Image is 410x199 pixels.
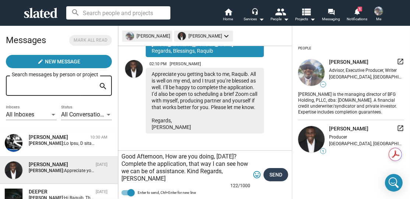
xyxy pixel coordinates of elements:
div: Open Intercom Messenger [385,174,403,192]
span: Send [269,168,282,181]
mat-icon: forum [328,8,335,15]
mat-icon: keyboard_arrow_down [222,32,231,41]
button: Send [264,168,288,181]
img: Sean Skelton [5,134,22,152]
mat-icon: headset_mic [251,8,258,15]
h2: Messages [6,31,46,49]
mat-icon: home [224,7,233,16]
time: [DATE] [96,189,107,194]
span: New Message [45,55,80,68]
mat-icon: people [275,6,286,17]
strong: [PERSON_NAME]: [29,168,64,173]
a: Home [215,7,241,24]
button: New Message [6,55,112,68]
span: Enter to send, Ctrl+Enter for new line [138,188,196,197]
mat-icon: launch [397,125,404,132]
mat-icon: arrow_drop_down [282,15,290,24]
a: Adekunle Sijuade [124,59,144,135]
div: [GEOGRAPHIC_DATA], [GEOGRAPHIC_DATA] [329,141,404,146]
span: All Conversations [61,111,106,118]
span: — [321,83,326,87]
a: Messaging [318,7,344,24]
time: 10:30 AM [90,135,107,140]
span: Projects [296,15,316,24]
span: Me [376,15,381,24]
div: Sean Skelton [29,134,87,141]
span: All Inboxes [6,111,34,118]
time: [DATE] [96,162,107,167]
button: People [267,7,293,24]
img: Raquib Hakiem Abduallah [374,7,383,15]
mat-icon: search [99,81,107,92]
img: undefined [178,32,186,40]
div: Services [244,15,264,24]
button: Mark all read [69,35,112,46]
mat-chip: [PERSON_NAME] [174,31,233,42]
mat-icon: tag_faces [252,170,261,179]
input: Search people and projects [66,6,170,20]
span: 02:10 PM [149,62,167,66]
img: undefined [298,126,325,153]
span: [PERSON_NAME] [329,125,368,132]
mat-icon: launch [397,58,404,65]
img: undefined [298,59,325,86]
mat-icon: arrow_drop_down [308,15,317,24]
img: Adekunle Sijuade [5,161,22,179]
mat-icon: view_list [301,6,312,17]
span: 1 [358,7,362,11]
button: Projects [293,7,318,24]
div: People [271,15,289,24]
img: Adekunle Sijuade [125,60,143,78]
button: Raquib Hakiem AbduallahMe [370,5,388,24]
div: People [298,43,311,53]
span: 1 [321,149,326,154]
div: Advisor, Executive Producer, Writer [329,68,404,73]
div: Producer [329,135,404,140]
div: [GEOGRAPHIC_DATA], [GEOGRAPHIC_DATA], [GEOGRAPHIC_DATA] [329,74,404,80]
span: [PERSON_NAME] [170,62,201,66]
a: 1Notifications [344,7,370,24]
mat-hint: 122/1000 [230,183,250,189]
span: Messaging [322,15,340,24]
mat-icon: notifications [353,8,360,15]
span: Mark all read [74,36,107,44]
button: Services [241,7,267,24]
span: Home [223,15,233,24]
mat-icon: arrow_drop_down [257,15,266,24]
div: [PERSON_NAME] is the managing director of BFG Holding, PLLC, dba: [DOMAIN_NAME]. A financial cred... [298,90,404,115]
strong: [PERSON_NAME]: [29,141,64,146]
div: Appreciate you getting back to me, Raquib. All is well on my end, and I trust you’re blessed as w... [146,68,264,133]
span: Notifications [347,15,367,24]
mat-icon: create [38,59,43,64]
div: DEEPER [29,188,93,195]
span: [PERSON_NAME] [329,59,368,66]
div: Adekunle Sijuade [29,161,93,168]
